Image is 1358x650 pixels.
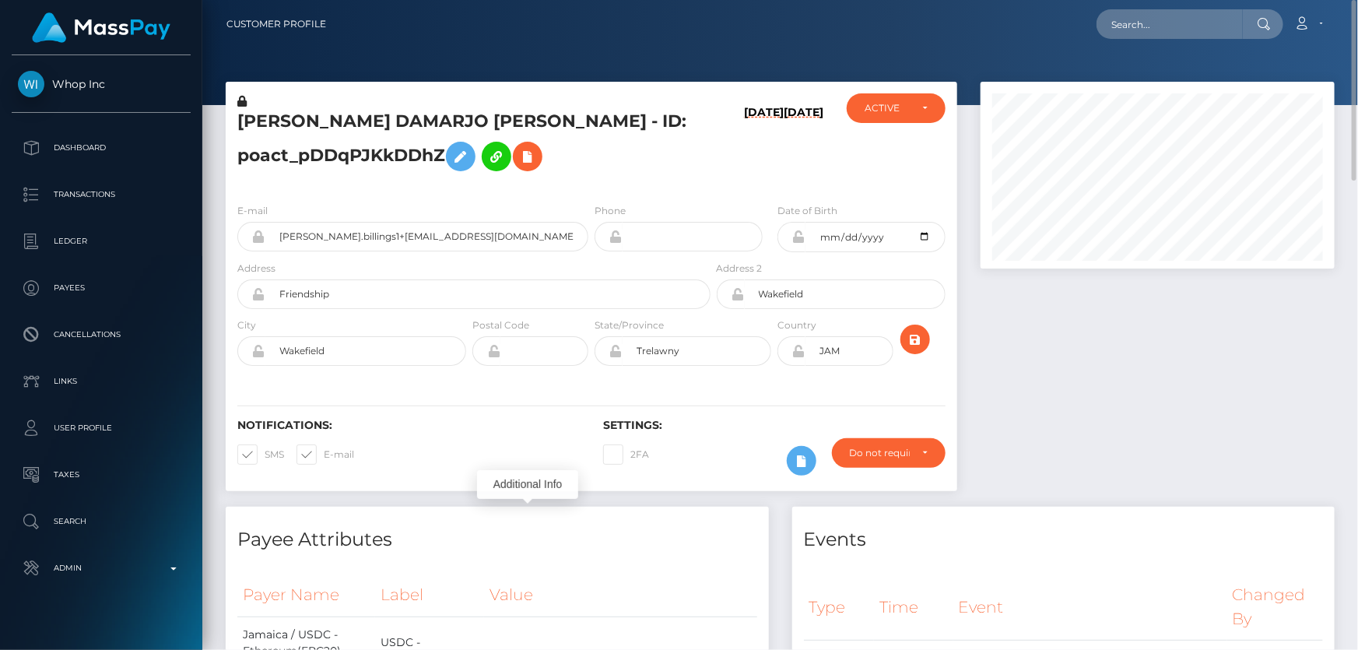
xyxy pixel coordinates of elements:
[832,438,946,468] button: Do not require
[865,102,910,114] div: ACTIVE
[12,175,191,214] a: Transactions
[595,318,664,332] label: State/Province
[18,557,184,580] p: Admin
[804,526,1324,553] h4: Events
[847,93,946,123] button: ACTIVE
[237,110,702,179] h5: [PERSON_NAME] DAMARJO [PERSON_NAME] - ID: poact_pDDqPJKkDDhZ
[12,502,191,541] a: Search
[784,106,823,184] h6: [DATE]
[777,318,816,332] label: Country
[804,574,875,640] th: Type
[18,323,184,346] p: Cancellations
[12,409,191,448] a: User Profile
[237,262,275,276] label: Address
[12,77,191,91] span: Whop Inc
[18,230,184,253] p: Ledger
[18,463,184,487] p: Taxes
[953,574,1227,640] th: Event
[477,470,578,499] div: Additional Info
[237,204,268,218] label: E-mail
[850,447,910,459] div: Do not require
[777,204,837,218] label: Date of Birth
[484,574,771,617] th: Value
[595,204,626,218] label: Phone
[12,455,191,494] a: Taxes
[1097,9,1243,39] input: Search...
[237,444,284,465] label: SMS
[18,370,184,393] p: Links
[12,222,191,261] a: Ledger
[717,262,763,276] label: Address 2
[32,12,170,43] img: MassPay Logo
[744,106,784,184] h6: [DATE]
[12,269,191,307] a: Payees
[12,362,191,401] a: Links
[297,444,354,465] label: E-mail
[18,71,44,97] img: Whop Inc
[18,136,184,160] p: Dashboard
[18,276,184,300] p: Payees
[12,128,191,167] a: Dashboard
[237,526,757,553] h4: Payee Attributes
[226,8,326,40] a: Customer Profile
[603,419,946,432] h6: Settings:
[237,419,580,432] h6: Notifications:
[472,318,529,332] label: Postal Code
[375,574,484,617] th: Label
[12,549,191,588] a: Admin
[18,416,184,440] p: User Profile
[237,574,375,617] th: Payer Name
[1227,574,1324,640] th: Changed By
[237,318,256,332] label: City
[12,315,191,354] a: Cancellations
[18,510,184,533] p: Search
[18,183,184,206] p: Transactions
[874,574,953,640] th: Time
[603,444,649,465] label: 2FA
